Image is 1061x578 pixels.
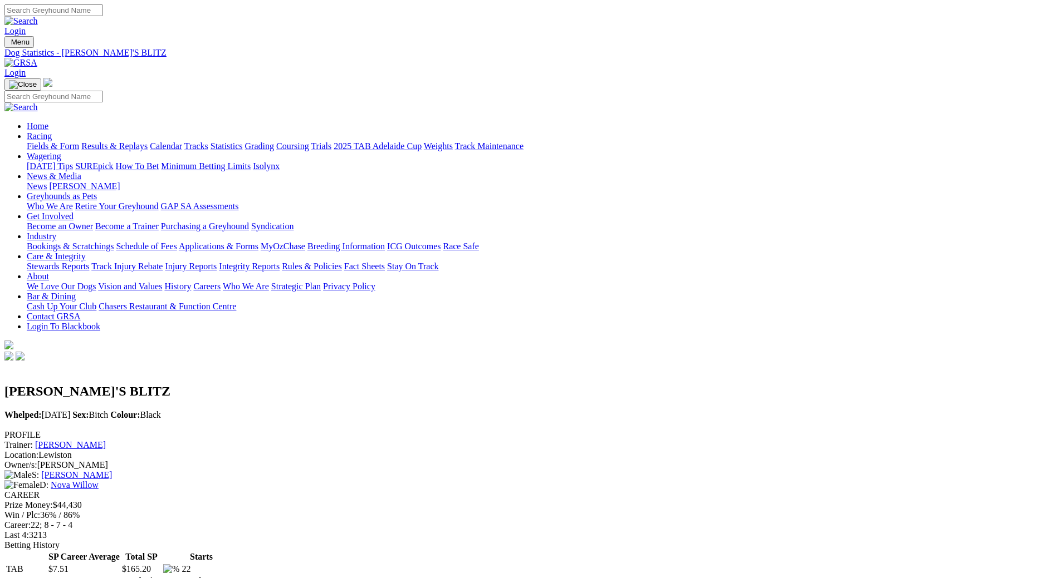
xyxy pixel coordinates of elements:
img: facebook.svg [4,352,13,360]
a: Trials [311,141,331,151]
a: Who We Are [223,281,269,291]
div: Lewiston [4,450,1057,460]
a: Become an Owner [27,221,93,231]
div: $44,430 [4,500,1057,510]
a: Dog Statistics - [PERSON_NAME]'S BLITZ [4,48,1057,58]
a: [PERSON_NAME] [49,181,120,191]
td: $165.20 [121,564,162,575]
a: Login To Blackbook [27,322,100,331]
a: About [27,271,49,281]
img: Female [4,480,40,490]
b: Whelped: [4,410,42,419]
input: Search [4,4,103,16]
a: Vision and Values [98,281,162,291]
a: Coursing [276,141,309,151]
img: % [163,564,179,574]
div: News & Media [27,181,1057,191]
a: Nova Willow [51,480,99,490]
a: News & Media [27,171,81,181]
a: [PERSON_NAME] [35,440,106,449]
a: Stay On Track [387,261,438,271]
a: Stewards Reports [27,261,89,271]
a: Login [4,26,26,36]
a: How To Bet [116,161,159,171]
a: Fields & Form [27,141,79,151]
td: 22 [181,564,221,575]
a: Statistics [211,141,243,151]
span: Black [110,410,161,419]
a: 2025 TAB Adelaide Cup [334,141,422,151]
a: Bookings & Scratchings [27,241,114,251]
div: Wagering [27,161,1057,171]
a: Isolynx [253,161,280,171]
a: GAP SA Assessments [161,201,239,211]
a: Weights [424,141,453,151]
img: twitter.svg [16,352,25,360]
a: Wagering [27,151,61,161]
a: Syndication [251,221,294,231]
a: Industry [27,231,56,241]
a: SUREpick [75,161,113,171]
img: GRSA [4,58,37,68]
img: Search [4,16,38,26]
a: Chasers Restaurant & Function Centre [99,302,236,311]
input: Search [4,91,103,102]
a: Home [27,121,48,131]
span: Bitch [72,410,108,419]
span: Win / Plc: [4,510,40,520]
a: [DATE] Tips [27,161,73,171]
b: Colour: [110,410,140,419]
a: Get Involved [27,211,74,221]
a: Grading [245,141,274,151]
a: Applications & Forms [179,241,258,251]
div: PROFILE [4,430,1057,440]
span: Trainer: [4,440,33,449]
a: Rules & Policies [282,261,342,271]
div: 22; 8 - 7 - 4 [4,520,1057,530]
span: S: [4,470,39,480]
b: Sex: [72,410,89,419]
a: Login [4,68,26,77]
div: Betting History [4,540,1057,550]
span: Menu [11,38,30,46]
div: Get Involved [27,221,1057,231]
a: Racing [27,131,52,141]
a: Results & Replays [81,141,148,151]
img: logo-grsa-white.png [43,78,52,87]
a: MyOzChase [261,241,305,251]
a: News [27,181,47,191]
td: $7.51 [48,564,120,575]
span: Prize Money: [4,500,53,510]
span: D: [4,480,48,490]
a: Race Safe [443,241,478,251]
th: Total SP [121,551,162,562]
a: We Love Our Dogs [27,281,96,291]
h2: [PERSON_NAME]'S BLITZ [4,384,1057,399]
a: Privacy Policy [323,281,375,291]
a: Breeding Information [307,241,385,251]
a: Integrity Reports [219,261,280,271]
div: Bar & Dining [27,302,1057,312]
a: Fact Sheets [344,261,385,271]
a: Track Injury Rebate [91,261,163,271]
a: Minimum Betting Limits [161,161,251,171]
div: Racing [27,141,1057,151]
span: Location: [4,450,38,460]
button: Toggle navigation [4,78,41,91]
a: Contact GRSA [27,312,80,321]
div: About [27,281,1057,292]
img: Close [9,80,37,89]
a: Care & Integrity [27,251,86,261]
div: Greyhounds as Pets [27,201,1057,211]
img: logo-grsa-white.png [4,340,13,349]
a: Purchasing a Greyhound [161,221,249,231]
div: Industry [27,241,1057,251]
a: Schedule of Fees [116,241,177,251]
a: Cash Up Your Club [27,302,96,311]
div: [PERSON_NAME] [4,460,1057,470]
div: 3213 [4,530,1057,540]
a: Track Maintenance [455,141,524,151]
div: Care & Integrity [27,261,1057,271]
span: Last 4: [4,530,29,540]
a: Retire Your Greyhound [75,201,159,211]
